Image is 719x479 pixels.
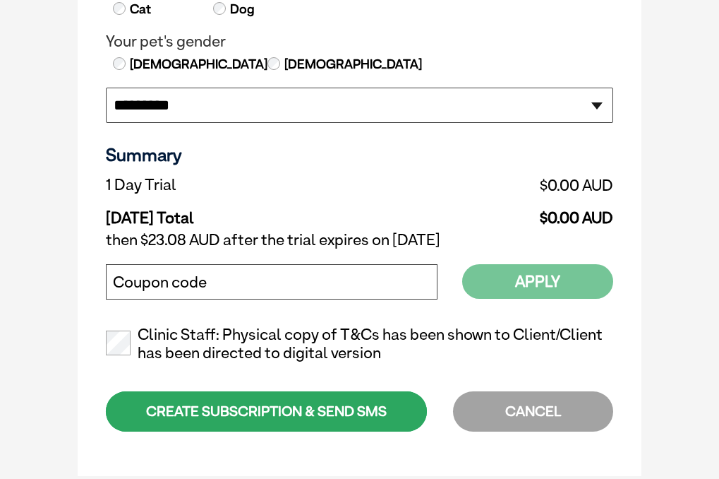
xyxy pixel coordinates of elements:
legend: Your pet's gender [106,32,613,51]
td: 1 Day Trial [106,172,382,198]
div: CANCEL [453,391,613,432]
input: Clinic Staff: Physical copy of T&Cs has been shown to Client/Client has been directed to digital ... [106,331,131,355]
td: $0.00 AUD [382,172,613,198]
button: Apply [462,264,613,299]
label: Coupon code [113,273,207,292]
label: Clinic Staff: Physical copy of T&Cs has been shown to Client/Client has been directed to digital ... [106,326,613,362]
div: CREATE SUBSCRIPTION & SEND SMS [106,391,427,432]
td: [DATE] Total [106,198,382,227]
h3: Summary [106,144,613,165]
td: then $23.08 AUD after the trial expires on [DATE] [106,227,613,253]
td: $0.00 AUD [382,198,613,227]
